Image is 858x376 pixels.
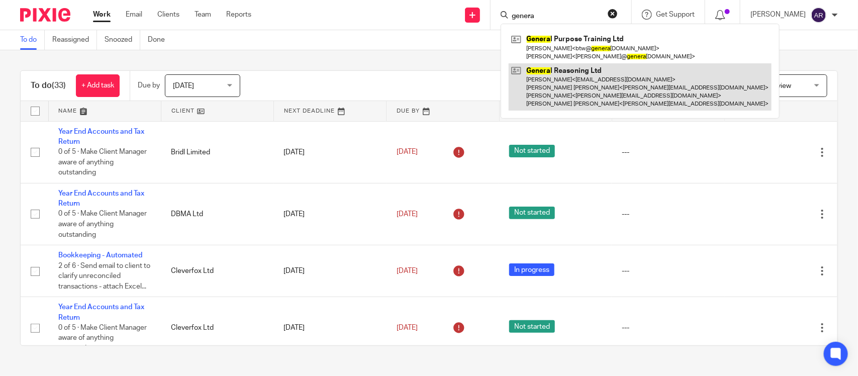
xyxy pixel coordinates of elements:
a: + Add task [76,74,120,97]
a: Year End Accounts and Tax Return [58,190,144,207]
span: [DATE] [397,211,418,218]
span: 0 of 5 · Make Client Manager aware of anything outstanding [58,211,147,238]
td: [DATE] [274,297,387,359]
a: Snoozed [105,30,140,50]
td: Bridl Limited [161,121,273,183]
span: [DATE] [397,324,418,331]
a: Email [126,10,142,20]
span: [DATE] [397,148,418,155]
span: [DATE] [397,267,418,274]
td: DBMA Ltd [161,183,273,245]
span: 0 of 5 · Make Client Manager aware of anything outstanding [58,324,147,352]
span: 0 of 5 · Make Client Manager aware of anything outstanding [58,148,147,176]
span: Not started [509,145,555,157]
a: Reassigned [52,30,97,50]
span: 2 of 6 · Send email to client to clarify unreconciled transactions - attach Excel... [58,262,150,290]
td: [DATE] [274,121,387,183]
td: Cleverfox Ltd [161,297,273,359]
span: Get Support [656,11,695,18]
td: [DATE] [274,183,387,245]
span: Not started [509,320,555,333]
img: svg%3E [811,7,827,23]
a: Clients [157,10,179,20]
input: Search [511,12,601,21]
span: Not started [509,207,555,219]
span: [DATE] [173,82,194,89]
a: Bookkeeping - Automated [58,252,142,259]
div: --- [622,323,714,333]
p: [PERSON_NAME] [750,10,806,20]
h1: To do [31,80,66,91]
a: Team [195,10,211,20]
img: Pixie [20,8,70,22]
td: [DATE] [274,245,387,297]
a: Year End Accounts and Tax Return [58,128,144,145]
td: Cleverfox Ltd [161,245,273,297]
div: --- [622,209,714,219]
span: In progress [509,263,554,276]
a: Reports [226,10,251,20]
a: Done [148,30,172,50]
a: Year End Accounts and Tax Return [58,304,144,321]
p: Due by [138,80,160,90]
a: To do [20,30,45,50]
a: Work [93,10,111,20]
span: (33) [52,81,66,89]
button: Clear [608,9,618,19]
div: --- [622,147,714,157]
div: --- [622,266,714,276]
